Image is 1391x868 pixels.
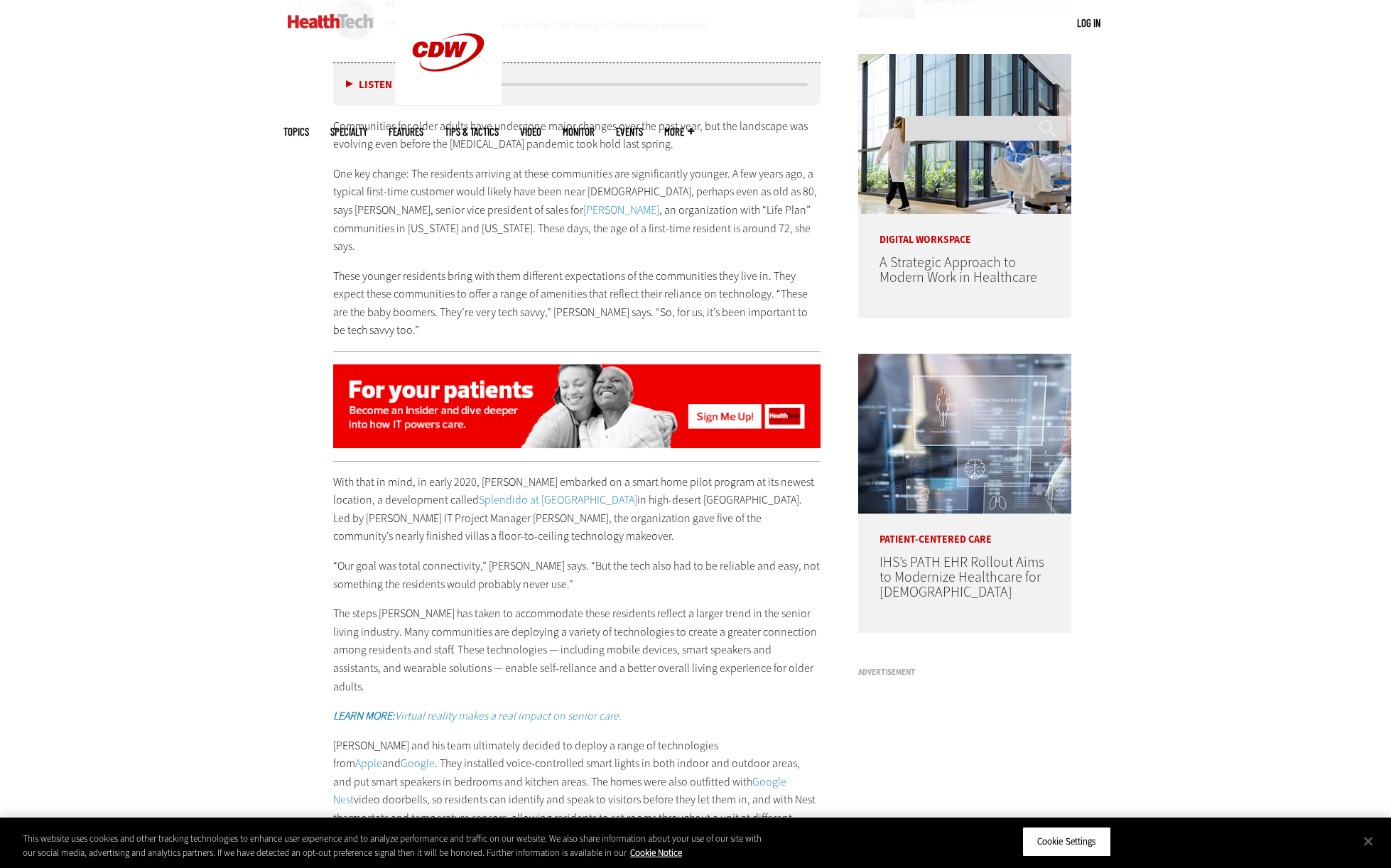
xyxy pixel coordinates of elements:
[858,668,1071,676] h3: Advertisement
[563,126,595,137] a: MonITor
[333,604,821,695] p: The steps [PERSON_NAME] has taken to accommodate these residents reflect a larger trend in the se...
[1077,16,1100,29] a: Log in
[333,364,821,448] img: patient-centered care
[583,202,659,217] a: [PERSON_NAME]
[333,557,821,593] p: “Our goal was total connectivity,” [PERSON_NAME] says. “But the tech also had to be reliable and ...
[1022,827,1111,857] button: Cookie Settings
[630,847,682,859] a: More information about your privacy
[333,708,622,723] a: LEARN MORE:Virtual reality makes a real impact on senior care.
[858,54,1071,214] img: Health workers in a modern hospital
[479,492,637,507] a: Splendido at [GEOGRAPHIC_DATA]
[288,14,374,28] img: Home
[401,756,435,771] a: Google
[858,683,1071,860] iframe: advertisement
[333,708,395,723] strong: LEARN MORE:
[858,214,1071,245] p: Digital Workspace
[616,126,643,137] a: Events
[23,832,765,859] div: This website uses cookies and other tracking technologies to enhance user experience and to analy...
[333,708,622,723] em: Virtual reality makes a real impact on senior care.
[333,473,821,546] p: With that in mind, in early 2020, [PERSON_NAME] embarked on a smart home pilot program at its new...
[1077,16,1100,31] div: User menu
[879,253,1037,287] a: A Strategic Approach to Modern Work in Healthcare
[445,126,499,137] a: Tips & Tactics
[664,126,694,137] span: More
[395,94,502,109] a: CDW
[283,126,309,137] span: Topics
[858,514,1071,545] p: Patient-Centered Care
[1353,825,1384,857] button: Close
[355,756,382,771] a: Apple
[333,267,821,340] p: These younger residents bring with them different expectations of the communities they live in. T...
[389,126,423,137] a: Features
[879,553,1044,602] a: IHS’s PATH EHR Rollout Aims to Modernize Healthcare for [DEMOGRAPHIC_DATA]
[330,126,367,137] span: Specialty
[858,354,1071,514] img: Electronic health records
[333,165,821,256] p: One key change: The residents arriving at these communities are significantly younger. A few year...
[520,126,541,137] a: Video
